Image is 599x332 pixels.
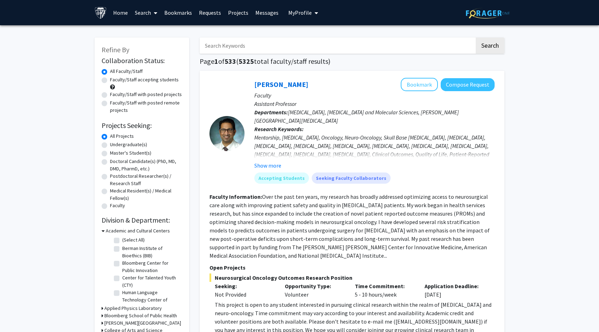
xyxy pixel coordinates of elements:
h3: [PERSON_NAME][GEOGRAPHIC_DATA] [104,319,181,327]
label: Center for Talented Youth (CTY) [122,274,180,289]
mat-chip: Seeking Faculty Collaborators [312,172,391,184]
fg-read-more: Over the past ten years, my research has broadly addressed optimizing access to neurosurgical car... [209,193,490,259]
span: [MEDICAL_DATA], [MEDICAL_DATA] and Molecular Sciences, [PERSON_NAME][GEOGRAPHIC_DATA][MEDICAL_DATA] [254,109,459,124]
h2: Division & Department: [102,216,182,224]
b: Faculty Information: [209,193,262,200]
a: [PERSON_NAME] [254,80,308,89]
div: Mentorship, [MEDICAL_DATA], Oncology, Neuro-Oncology, Skull Base [MEDICAL_DATA], [MEDICAL_DATA], ... [254,133,495,184]
p: Open Projects [209,263,495,272]
label: Medical Resident(s) / Medical Fellow(s) [110,187,182,202]
img: ForagerOne Logo [466,8,510,19]
img: Johns Hopkins University Logo [95,7,107,19]
span: Refine By [102,45,129,54]
a: Requests [195,0,225,25]
p: Seeking: [215,282,274,290]
h1: Page of ( total faculty/staff results) [200,57,504,66]
label: Berman Institute of Bioethics (BIB) [122,245,180,259]
div: [DATE] [419,282,489,299]
button: Add Raj Mukherjee to Bookmarks [401,78,438,91]
span: 5325 [239,57,254,66]
button: Search [476,38,504,54]
iframe: Chat [5,300,30,327]
label: Human Language Technology Center of Excellence (HLTCOE) [122,289,180,311]
label: All Projects [110,133,134,140]
a: Bookmarks [161,0,195,25]
button: Show more [254,161,281,170]
label: Bloomberg Center for Public Innovation [122,259,180,274]
span: Neurosurgical Oncology Outcomes Research Position [209,273,495,282]
div: Volunteer [280,282,350,299]
label: Faculty/Staff with posted projects [110,91,182,98]
label: (Select All) [122,236,145,244]
div: Not Provided [215,290,274,299]
label: Master's Student(s) [110,149,151,157]
p: Opportunity Type: [285,282,344,290]
span: 533 [225,57,236,66]
a: Home [110,0,131,25]
p: Faculty [254,91,495,100]
p: Time Commitment: [355,282,414,290]
p: Application Deadline: [425,282,484,290]
label: Faculty/Staff accepting students [110,76,179,83]
a: Messages [252,0,282,25]
h3: Academic and Cultural Centers [106,227,170,235]
label: Undergraduate(s) [110,141,147,148]
button: Compose Request to Raj Mukherjee [441,78,495,91]
span: My Profile [288,9,312,16]
label: All Faculty/Staff [110,68,143,75]
div: 5 - 10 hours/week [350,282,420,299]
span: 1 [214,57,218,66]
h3: Applied Physics Laboratory [104,305,162,312]
b: Research Keywords: [254,126,304,133]
label: Faculty/Staff with posted remote projects [110,99,182,114]
a: Search [131,0,161,25]
label: Doctoral Candidate(s) (PhD, MD, DMD, PharmD, etc.) [110,158,182,172]
mat-chip: Accepting Students [254,172,309,184]
h2: Collaboration Status: [102,56,182,65]
h3: Bloomberg School of Public Health [104,312,177,319]
label: Postdoctoral Researcher(s) / Research Staff [110,172,182,187]
b: Departments: [254,109,288,116]
p: Assistant Professor [254,100,495,108]
label: Faculty [110,202,125,209]
h2: Projects Seeking: [102,121,182,130]
input: Search Keywords [200,38,475,54]
a: Projects [225,0,252,25]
